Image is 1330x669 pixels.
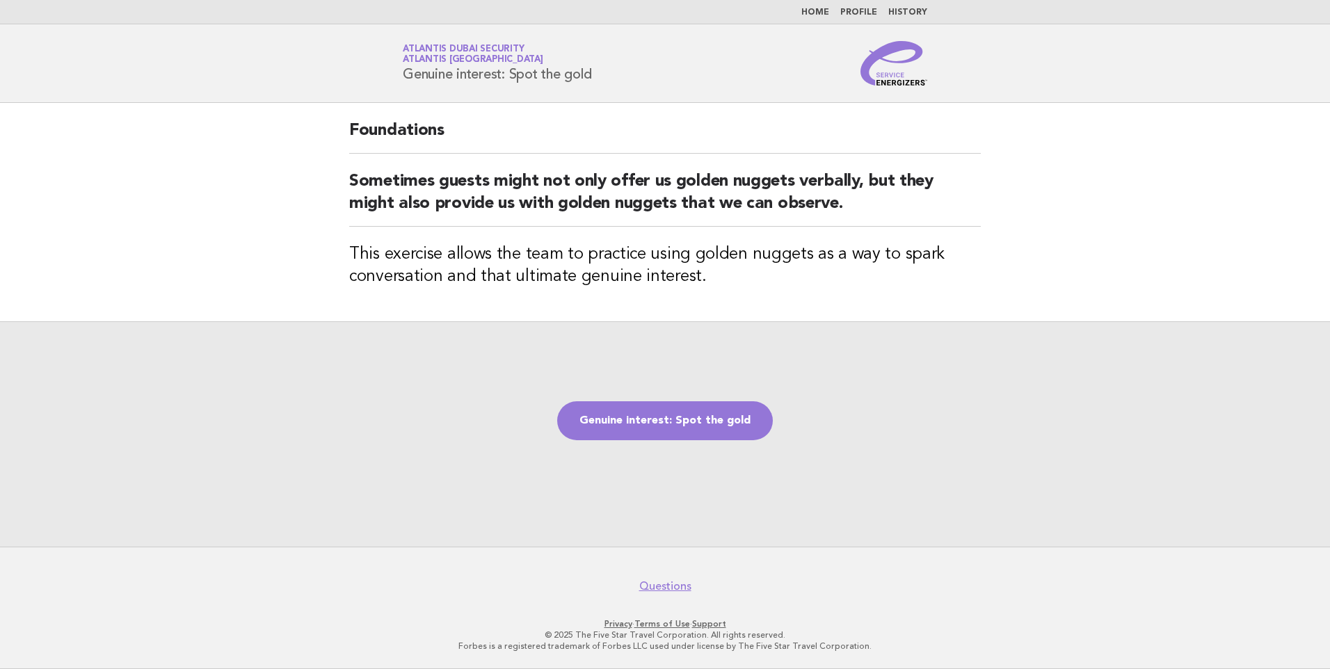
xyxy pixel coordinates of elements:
[239,640,1091,652] p: Forbes is a registered trademark of Forbes LLC used under license by The Five Star Travel Corpora...
[801,8,829,17] a: Home
[888,8,927,17] a: History
[403,45,591,81] h1: Genuine interest: Spot the gold
[349,170,981,227] h2: Sometimes guests might not only offer us golden nuggets verbally, but they might also provide us ...
[634,619,690,629] a: Terms of Use
[840,8,877,17] a: Profile
[239,618,1091,629] p: · ·
[557,401,773,440] a: Genuine interest: Spot the gold
[604,619,632,629] a: Privacy
[860,41,927,86] img: Service Energizers
[349,243,981,288] h3: This exercise allows the team to practice using golden nuggets as a way to spark conversation and...
[692,619,726,629] a: Support
[403,45,543,64] a: Atlantis Dubai SecurityAtlantis [GEOGRAPHIC_DATA]
[403,56,543,65] span: Atlantis [GEOGRAPHIC_DATA]
[639,579,691,593] a: Questions
[239,629,1091,640] p: © 2025 The Five Star Travel Corporation. All rights reserved.
[349,120,981,154] h2: Foundations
